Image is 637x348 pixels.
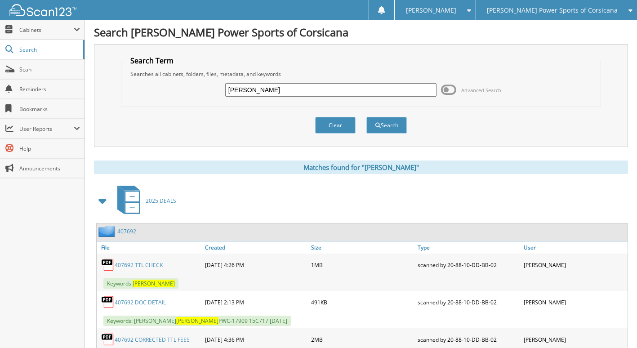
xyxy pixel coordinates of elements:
span: 2025 DEALS [146,197,176,205]
span: Cabinets [19,26,74,34]
a: Type [415,241,521,254]
a: 407692 DOC DETAIL [115,299,166,306]
div: [PERSON_NAME] [521,293,628,311]
span: Keywords: [103,278,178,289]
span: Keywords: [PERSON_NAME] PWC-17909 15C717 [DATE] [103,316,291,326]
img: folder2.png [98,226,117,237]
div: scanned by 20-88-10-DD-BB-02 [415,293,521,311]
span: Scan [19,66,80,73]
div: scanned by 20-88-10-DD-BB-02 [415,256,521,274]
button: Search [366,117,407,134]
a: 407692 [117,228,136,235]
a: Created [203,241,309,254]
span: [PERSON_NAME] [176,317,218,325]
img: scan123-logo-white.svg [9,4,76,16]
span: [PERSON_NAME] [406,8,456,13]
a: 407692 CORRECTED TTL FEES [115,336,190,344]
legend: Search Term [126,56,178,66]
button: Clear [315,117,356,134]
a: 407692 TTL CHECK [115,261,163,269]
span: Reminders [19,85,80,93]
img: PDF.png [101,333,115,346]
div: [DATE] 4:26 PM [203,256,309,274]
div: 1MB [309,256,415,274]
div: [PERSON_NAME] [521,256,628,274]
span: [PERSON_NAME] [133,280,175,287]
div: 491KB [309,293,415,311]
span: [PERSON_NAME] Power Sports of Corsicana [487,8,618,13]
span: Advanced Search [461,87,501,94]
div: Searches all cabinets, folders, files, metadata, and keywords [126,70,596,78]
a: 2025 DEALS [112,183,176,219]
span: Announcements [19,165,80,172]
span: Bookmarks [19,105,80,113]
span: Help [19,145,80,152]
a: Size [309,241,415,254]
span: Search [19,46,79,54]
span: User Reports [19,125,74,133]
a: User [521,241,628,254]
div: [DATE] 2:13 PM [203,293,309,311]
a: File [97,241,203,254]
img: PDF.png [101,295,115,309]
img: PDF.png [101,258,115,272]
h1: Search [PERSON_NAME] Power Sports of Corsicana [94,25,628,40]
iframe: Chat Widget [592,305,637,348]
div: Matches found for "[PERSON_NAME]" [94,161,628,174]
